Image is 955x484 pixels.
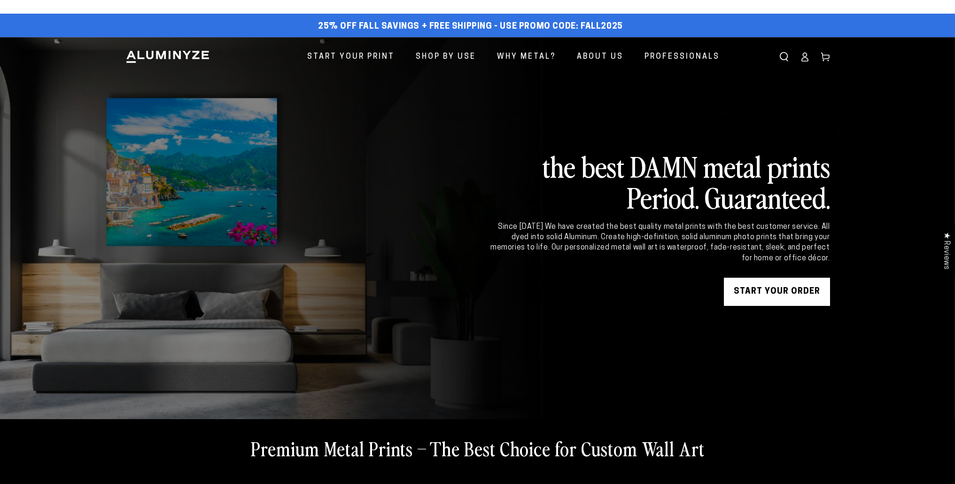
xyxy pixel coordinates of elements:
span: Shop By Use [416,50,476,64]
a: Start Your Print [300,45,402,70]
a: About Us [570,45,630,70]
h2: Premium Metal Prints – The Best Choice for Custom Wall Art [251,436,705,461]
img: Aluminyze [125,50,210,64]
summary: Search our site [774,47,794,67]
span: Professionals [644,50,720,64]
a: Shop By Use [409,45,483,70]
span: Start Your Print [307,50,395,64]
a: Professionals [637,45,727,70]
div: Click to open Judge.me floating reviews tab [937,225,955,277]
span: 25% off FALL Savings + Free Shipping - Use Promo Code: FALL2025 [318,22,623,32]
a: Why Metal? [490,45,563,70]
span: About Us [577,50,623,64]
a: START YOUR Order [724,278,830,306]
h2: the best DAMN metal prints Period. Guaranteed. [489,150,830,212]
span: Why Metal? [497,50,556,64]
div: Since [DATE] We have created the best quality metal prints with the best customer service. All dy... [489,222,830,264]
